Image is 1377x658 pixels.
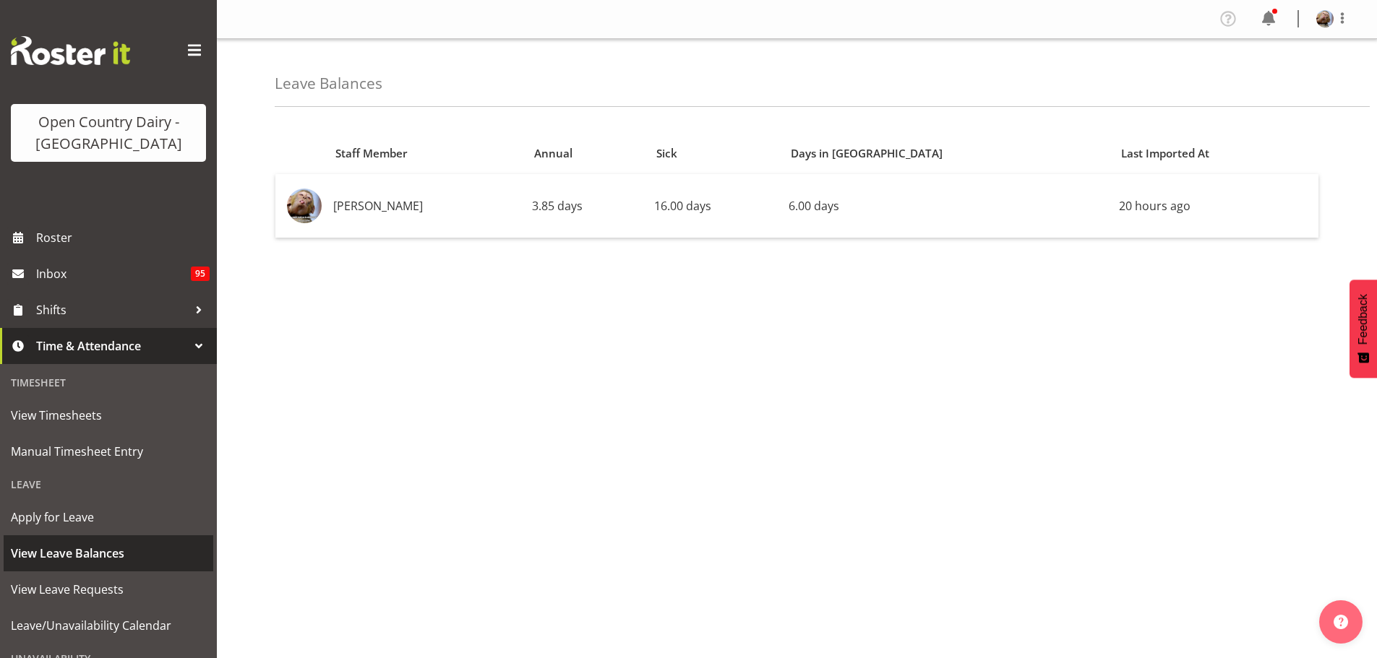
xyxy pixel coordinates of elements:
[1119,198,1191,214] span: 20 hours ago
[287,189,322,223] img: brent-adams6c2ed5726f1d41a690d4d5a40633ac2e.png
[4,368,213,397] div: Timesheet
[791,145,943,162] span: Days in [GEOGRAPHIC_DATA]
[335,145,408,162] span: Staff Member
[4,469,213,499] div: Leave
[4,397,213,433] a: View Timesheets
[11,579,206,600] span: View Leave Requests
[654,198,711,214] span: 16.00 days
[36,227,210,248] span: Roster
[4,433,213,469] a: Manual Timesheet Entry
[36,299,188,321] span: Shifts
[327,174,526,238] td: [PERSON_NAME]
[4,499,213,535] a: Apply for Leave
[11,615,206,636] span: Leave/Unavailability Calendar
[4,535,213,571] a: View Leave Balances
[1121,145,1209,162] span: Last Imported At
[1334,615,1348,629] img: help-xxl-2.png
[11,36,130,65] img: Rosterit website logo
[534,145,572,162] span: Annual
[1316,10,1334,27] img: brent-adams6c2ed5726f1d41a690d4d5a40633ac2e.png
[1357,294,1370,345] span: Feedback
[656,145,677,162] span: Sick
[25,111,192,155] div: Open Country Dairy - [GEOGRAPHIC_DATA]
[1350,280,1377,378] button: Feedback - Show survey
[4,607,213,644] a: Leave/Unavailability Calendar
[11,404,206,426] span: View Timesheets
[36,263,191,285] span: Inbox
[11,441,206,462] span: Manual Timesheet Entry
[789,198,839,214] span: 6.00 days
[532,198,583,214] span: 3.85 days
[191,267,210,281] span: 95
[36,335,188,357] span: Time & Attendance
[4,571,213,607] a: View Leave Requests
[11,506,206,528] span: Apply for Leave
[275,75,382,92] h4: Leave Balances
[11,542,206,564] span: View Leave Balances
